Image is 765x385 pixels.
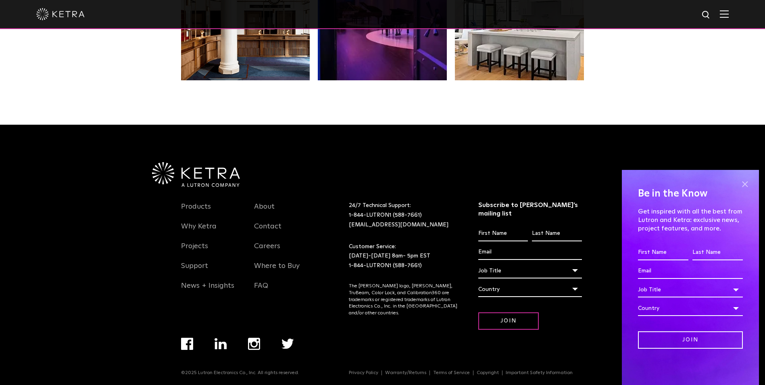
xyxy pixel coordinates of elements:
img: linkedin [215,338,227,349]
a: Terms of Service [430,370,473,375]
input: Join [478,312,539,330]
a: Products [181,202,211,221]
input: Email [638,264,743,279]
h3: Subscribe to [PERSON_NAME]’s mailing list [478,201,582,218]
p: ©2025 Lutron Electronics Co., Inc. All rights reserved. [181,370,299,376]
div: Navigation Menu [254,201,315,300]
a: News + Insights [181,281,234,300]
h4: Be in the Know [638,186,743,201]
div: Job Title [638,282,743,297]
a: Warranty/Returns [382,370,430,375]
div: Country [638,301,743,316]
a: FAQ [254,281,268,300]
input: Join [638,331,743,349]
a: Projects [181,242,208,260]
p: Get inspired with all the best from Lutron and Ketra: exclusive news, project features, and more. [638,207,743,232]
img: Ketra-aLutronCo_White_RGB [152,162,240,187]
input: First Name [638,245,688,260]
a: Support [181,262,208,280]
a: Important Safety Information [502,370,576,375]
a: About [254,202,275,221]
img: twitter [281,339,294,349]
p: 24/7 Technical Support: [349,201,458,230]
input: First Name [478,226,528,241]
div: Country [478,282,582,297]
a: Privacy Policy [346,370,382,375]
a: Careers [254,242,280,260]
div: Navigation Menu [349,370,584,376]
a: Why Ketra [181,222,217,241]
div: Job Title [478,263,582,278]
a: Where to Buy [254,262,300,280]
p: The [PERSON_NAME] logo, [PERSON_NAME], TruBeam, Color Lock, and Calibration360 are trademarks or ... [349,283,458,317]
a: 1-844-LUTRON1 (588-7661) [349,263,422,268]
a: [EMAIL_ADDRESS][DOMAIN_NAME] [349,222,448,228]
a: Contact [254,222,281,241]
p: Customer Service: [DATE]-[DATE] 8am- 5pm EST [349,242,458,271]
div: Navigation Menu [181,201,242,300]
img: search icon [701,10,711,20]
input: Email [478,245,582,260]
a: 1-844-LUTRON1 (588-7661) [349,212,422,218]
a: Copyright [473,370,502,375]
img: Hamburger%20Nav.svg [720,10,729,18]
input: Last Name [692,245,743,260]
input: Last Name [532,226,582,241]
img: facebook [181,338,193,350]
img: ketra-logo-2019-white [36,8,85,20]
div: Navigation Menu [181,338,315,370]
img: instagram [248,338,260,350]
